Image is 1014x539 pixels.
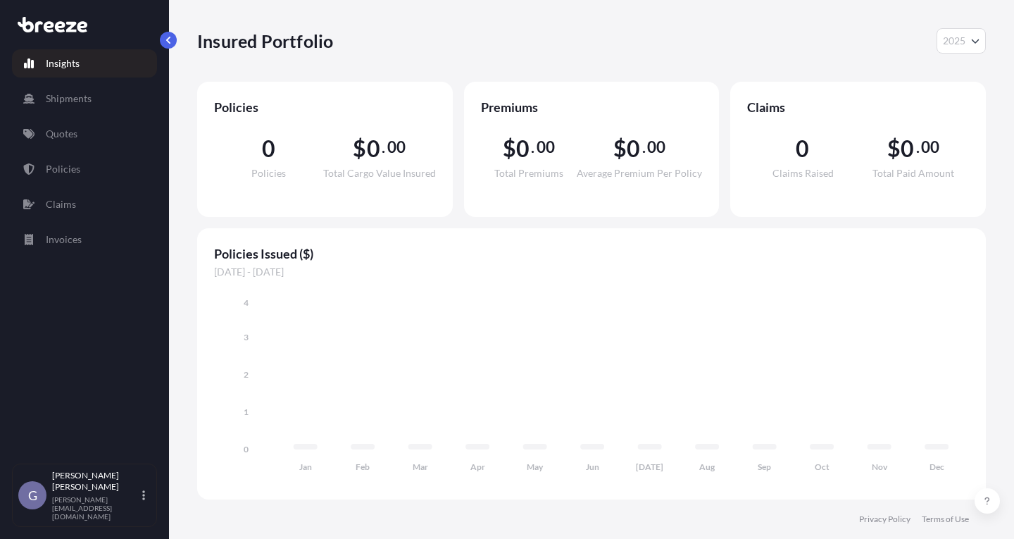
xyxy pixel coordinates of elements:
span: [DATE] - [DATE] [214,265,969,279]
span: Premiums [481,99,703,116]
tspan: [DATE] [636,461,663,472]
tspan: May [527,461,544,472]
a: Claims [12,190,157,218]
span: Policies Issued ($) [214,245,969,262]
a: Terms of Use [922,514,969,525]
span: 2025 [943,34,965,48]
span: $ [503,137,516,160]
span: . [382,142,385,153]
span: Total Cargo Value Insured [323,168,436,178]
span: 0 [901,137,914,160]
tspan: Mar [413,461,428,472]
span: 00 [387,142,406,153]
a: Policies [12,155,157,183]
span: 0 [262,137,275,160]
p: [PERSON_NAME][EMAIL_ADDRESS][DOMAIN_NAME] [52,495,139,521]
a: Privacy Policy [859,514,910,525]
span: G [28,488,37,502]
span: Claims [747,99,969,116]
span: 0 [796,137,809,160]
p: Claims [46,197,76,211]
p: Invoices [46,233,82,247]
p: Quotes [46,127,77,141]
tspan: 1 [244,407,249,417]
span: Average Premium Per Policy [577,168,702,178]
p: Shipments [46,92,92,106]
button: Year Selector [937,28,986,54]
a: Quotes [12,120,157,148]
span: Total Paid Amount [872,168,954,178]
span: Policies [251,168,286,178]
tspan: 2 [244,369,249,380]
a: Invoices [12,225,157,254]
tspan: Nov [872,461,888,472]
tspan: Dec [930,461,944,472]
span: . [916,142,920,153]
span: . [642,142,646,153]
tspan: 4 [244,297,249,308]
span: 0 [516,137,530,160]
tspan: Aug [699,461,715,472]
tspan: 3 [244,332,249,342]
span: Policies [214,99,436,116]
p: Policies [46,162,80,176]
span: . [531,142,534,153]
p: [PERSON_NAME] [PERSON_NAME] [52,470,139,492]
span: $ [613,137,627,160]
p: Insights [46,56,80,70]
span: $ [887,137,901,160]
span: 00 [647,142,665,153]
p: Insured Portfolio [197,30,333,52]
tspan: Jun [586,461,599,472]
span: 00 [537,142,555,153]
span: 0 [627,137,640,160]
tspan: Oct [815,461,830,472]
tspan: Feb [356,461,370,472]
tspan: Apr [470,461,485,472]
span: 0 [367,137,380,160]
span: $ [353,137,366,160]
a: Shipments [12,85,157,113]
tspan: 0 [244,444,249,454]
span: 00 [921,142,939,153]
span: Claims Raised [772,168,834,178]
tspan: Jan [299,461,312,472]
a: Insights [12,49,157,78]
tspan: Sep [758,461,771,472]
span: Total Premiums [494,168,563,178]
